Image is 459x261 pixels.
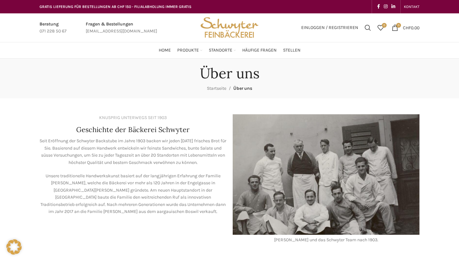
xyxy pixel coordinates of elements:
span: 0 [396,23,401,28]
a: Infobox link [40,21,67,35]
a: Häufige Fragen [242,44,277,57]
a: Startseite [207,86,226,91]
span: Home [159,47,171,53]
span: 0 [382,23,387,28]
span: Produkte [177,47,199,53]
p: Unsere traditionelle Handwerkskunst basiert auf der langjährigen Erfahrung der Familie [PERSON_NA... [40,173,226,215]
a: Linkedin social link [390,2,397,11]
a: Produkte [177,44,202,57]
a: Standorte [209,44,236,57]
p: Seit Eröffnung der Schwyter Backstube im Jahre 1903 backen wir jeden [DATE] frisches Brot für Sie... [40,138,226,166]
a: Instagram social link [382,2,390,11]
a: Facebook social link [375,2,382,11]
a: Einloggen / Registrieren [298,21,361,34]
a: Stellen [283,44,301,57]
div: Secondary navigation [401,0,423,13]
a: 0 CHF0.00 [389,21,423,34]
span: GRATIS LIEFERUNG FÜR BESTELLUNGEN AB CHF 150 - FILIALABHOLUNG IMMER GRATIS [40,4,192,9]
div: Main navigation [36,44,423,57]
h1: Über uns [200,65,259,82]
span: Häufige Fragen [242,47,277,53]
a: KONTAKT [404,0,419,13]
div: Meine Wunschliste [374,21,387,34]
a: 0 [374,21,387,34]
a: Suchen [361,21,374,34]
img: Bäckerei Schwyter [198,13,261,42]
a: Home [159,44,171,57]
span: Über uns [233,86,252,91]
div: KNUSPRIG UNTERWEGS SEIT 1903 [99,114,167,121]
bdi: 0.00 [403,25,419,30]
span: KONTAKT [404,4,419,9]
h4: Geschichte der Bäckerei Schwyter [76,125,190,135]
div: [PERSON_NAME] und das Schwyter Team nach 1903. [233,236,419,243]
a: Infobox link [86,21,157,35]
a: Site logo [198,25,261,30]
span: Standorte [209,47,232,53]
span: Stellen [283,47,301,53]
span: Einloggen / Registrieren [301,25,358,30]
span: CHF [403,25,411,30]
